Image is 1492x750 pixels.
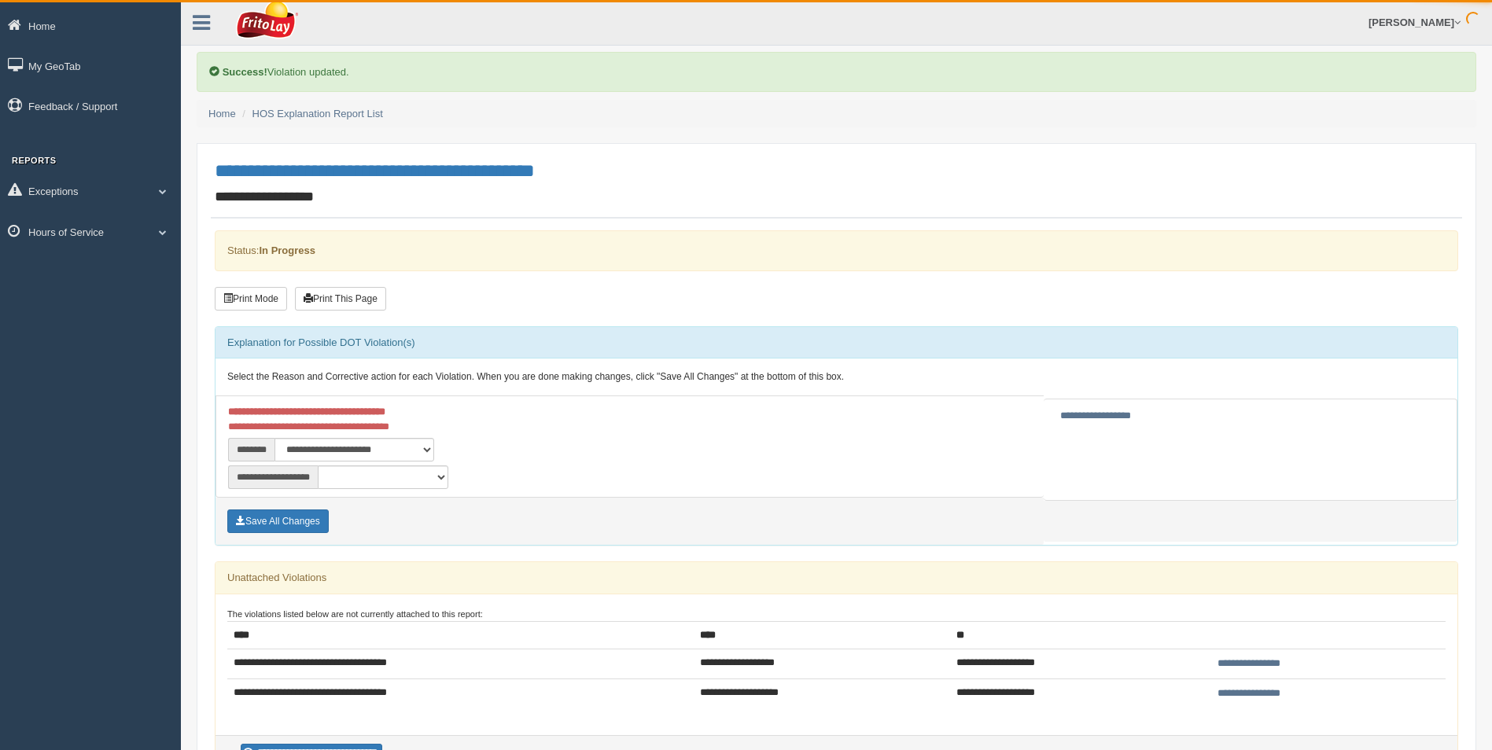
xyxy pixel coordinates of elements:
[216,327,1457,358] div: Explanation for Possible DOT Violation(s)
[215,230,1458,270] div: Status:
[197,52,1476,92] div: Violation updated.
[295,287,386,311] button: Print This Page
[259,244,315,256] strong: In Progress
[216,358,1457,396] div: Select the Reason and Corrective action for each Violation. When you are done making changes, cli...
[227,609,483,619] small: The violations listed below are not currently attached to this report:
[216,562,1457,594] div: Unattached Violations
[208,108,236,119] a: Home
[215,287,287,311] button: Print Mode
[227,509,329,533] button: Save
[252,108,383,119] a: HOS Explanation Report List
[223,66,267,78] b: Success!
